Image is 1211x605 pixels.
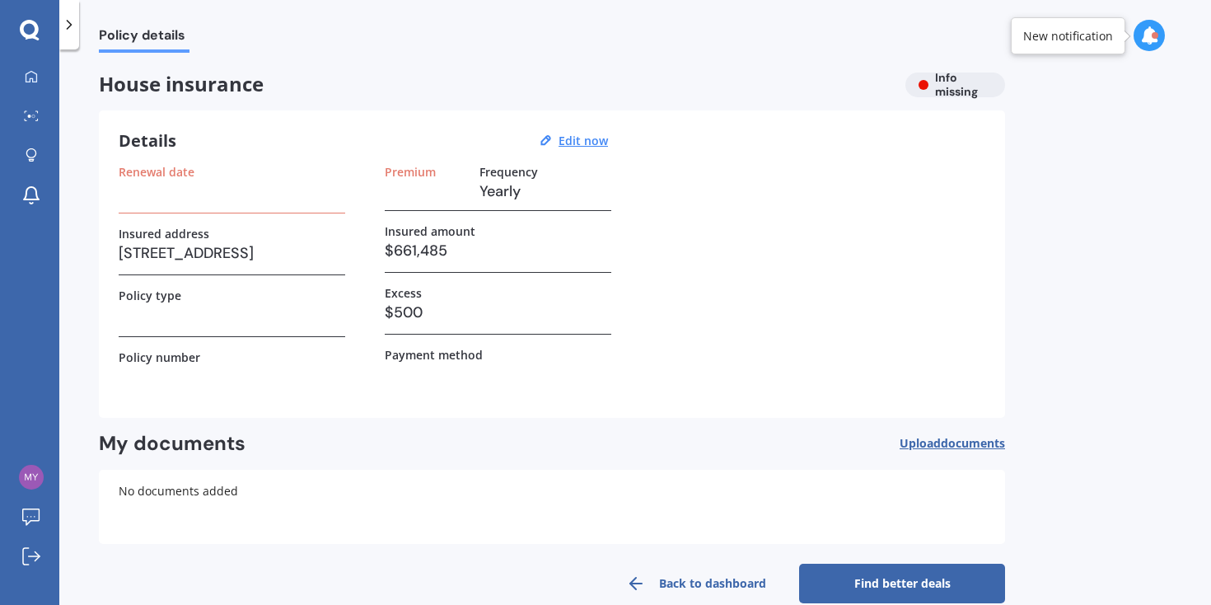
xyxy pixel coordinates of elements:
[900,431,1005,457] button: Uploaddocuments
[385,348,483,362] label: Payment method
[119,227,209,241] label: Insured address
[385,165,436,179] label: Premium
[479,165,538,179] label: Frequency
[593,564,799,603] a: Back to dashboard
[99,470,1005,544] div: No documents added
[1023,28,1113,45] div: New notification
[99,27,189,49] span: Policy details
[385,238,611,263] h3: $661,485
[799,564,1005,603] a: Find better deals
[559,133,608,148] u: Edit now
[385,224,475,238] label: Insured amount
[385,300,611,325] h3: $500
[941,435,1005,451] span: documents
[99,73,892,96] span: House insurance
[119,350,200,364] label: Policy number
[479,179,611,204] h3: Yearly
[19,465,44,490] img: 61bac1b57e9b0db032ad2beafed981b1
[119,288,181,302] label: Policy type
[119,165,194,179] label: Renewal date
[554,134,613,148] button: Edit now
[900,437,1005,450] span: Upload
[119,241,345,265] h3: [STREET_ADDRESS]
[385,286,422,300] label: Excess
[119,130,176,152] h3: Details
[99,431,245,457] h2: My documents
